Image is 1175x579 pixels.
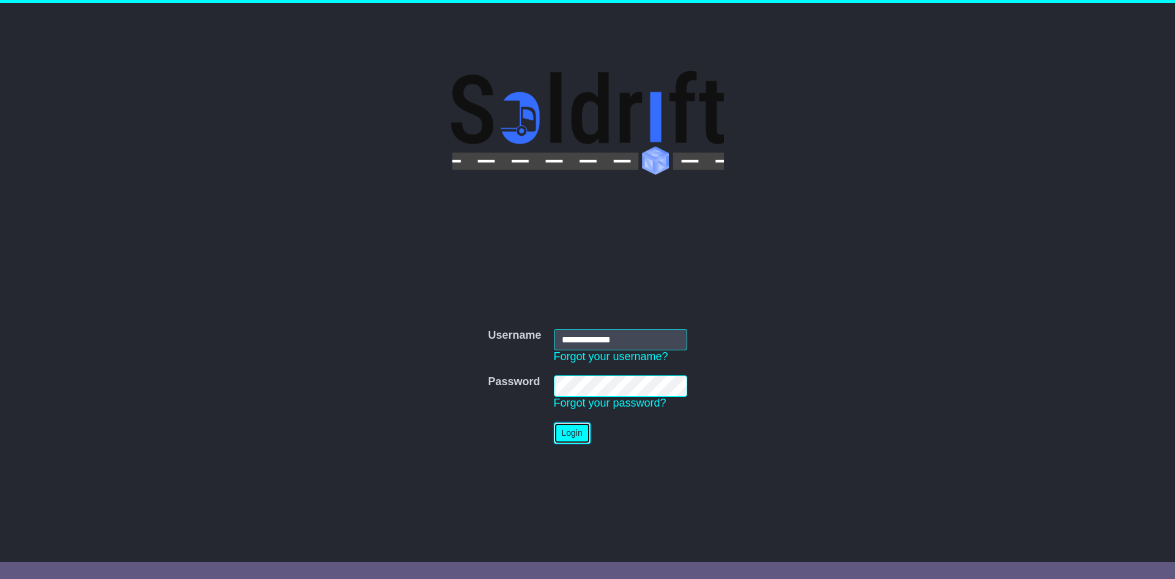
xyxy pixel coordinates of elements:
[488,329,541,342] label: Username
[451,71,723,175] img: Soldrift Pty Ltd
[554,397,666,409] a: Forgot your password?
[488,375,540,389] label: Password
[554,422,591,444] button: Login
[554,350,668,363] a: Forgot your username?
